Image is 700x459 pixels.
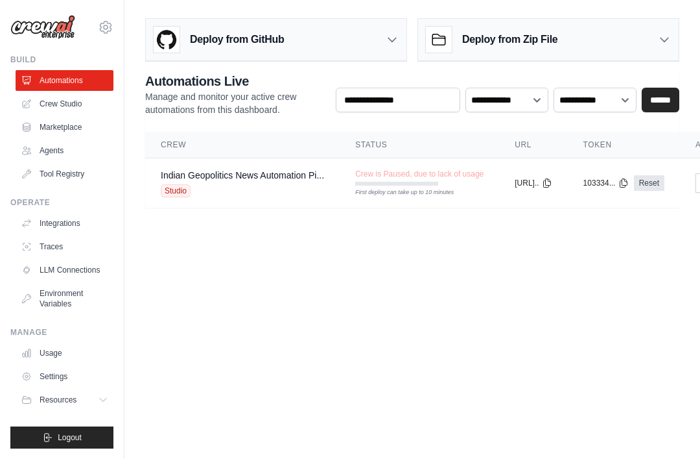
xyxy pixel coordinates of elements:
a: Settings [16,366,113,387]
a: Automations [16,70,113,91]
th: Status [340,132,499,158]
h3: Deploy from GitHub [190,32,284,47]
iframe: Chat Widget [635,397,700,459]
img: GitHub Logo [154,27,180,53]
div: Operate [10,197,113,208]
span: Logout [58,432,82,443]
a: Environment Variables [16,283,113,314]
a: Integrations [16,213,113,234]
a: Usage [16,343,113,364]
span: Resources [40,395,76,405]
span: Crew is Paused, due to lack of usage [355,169,484,179]
a: Traces [16,236,113,257]
div: Manage [10,327,113,338]
p: Manage and monitor your active crew automations from this dashboard. [145,90,325,116]
th: URL [499,132,567,158]
a: Crew Studio [16,93,113,114]
button: Resources [16,390,113,410]
a: Marketplace [16,117,113,138]
a: Agents [16,140,113,161]
div: Build [10,55,113,65]
th: Crew [145,132,340,158]
a: Tool Registry [16,164,113,184]
img: Logo [10,15,75,40]
h2: Automations Live [145,72,325,90]
h3: Deploy from Zip File [462,32,557,47]
span: Studio [161,184,191,197]
div: First deploy can take up to 10 minutes [355,188,438,197]
a: LLM Connections [16,260,113,280]
button: Logout [10,427,113,449]
a: Reset [634,175,664,191]
a: Indian Geopolitics News Automation Pi... [161,170,324,180]
th: Token [568,132,680,158]
button: 103334... [583,178,629,188]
